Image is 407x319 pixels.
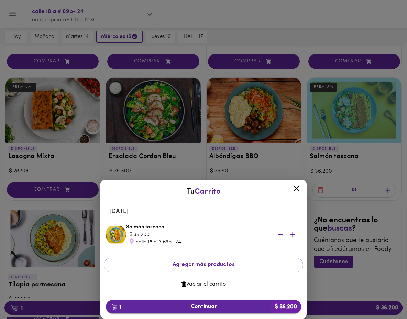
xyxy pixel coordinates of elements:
button: 1Continuar$ 36.200 [106,300,301,313]
img: Salmón toscana [106,224,126,245]
span: Vaciar el carrito [109,281,298,288]
div: Salmón toscana [126,224,301,246]
img: cart.png [112,304,117,311]
iframe: Messagebird Livechat Widget [367,279,400,312]
b: $ 36.200 [271,300,301,313]
div: calle 18 a # 69b- 24 [130,238,267,246]
span: Agregar más productos [110,262,297,268]
li: [DATE] [104,203,303,220]
button: Agregar más productos [104,258,303,272]
span: Carrito [195,188,221,196]
b: 1 [108,302,125,311]
div: $ 36.200 [130,231,267,238]
div: Tu [107,187,300,197]
span: Continuar [111,304,296,310]
button: Vaciar el carrito [104,278,303,291]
